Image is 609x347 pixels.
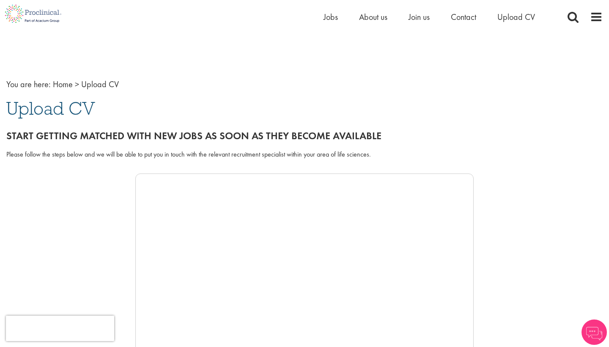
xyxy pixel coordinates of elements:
a: Contact [451,11,476,22]
span: Upload CV [81,79,119,90]
span: > [75,79,79,90]
span: Upload CV [6,97,95,120]
img: Chatbot [582,319,607,345]
iframe: reCAPTCHA [6,316,114,341]
a: About us [359,11,387,22]
a: breadcrumb link [53,79,73,90]
a: Upload CV [497,11,535,22]
a: Jobs [324,11,338,22]
h2: Start getting matched with new jobs as soon as they become available [6,130,603,141]
a: Join us [409,11,430,22]
div: Please follow the steps below and we will be able to put you in touch with the relevant recruitme... [6,150,603,160]
span: You are here: [6,79,51,90]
